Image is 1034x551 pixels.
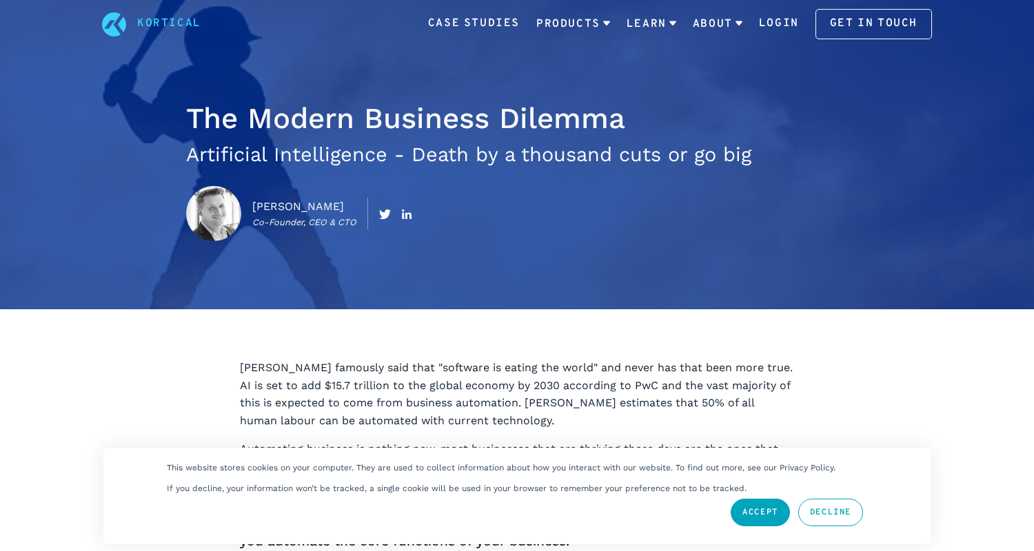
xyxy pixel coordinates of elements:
p: This website stores cookies on your computer. They are used to collect information about how you ... [167,463,835,472]
h1: The Modern Business Dilemma [186,96,848,140]
p: If you decline, your information won’t be tracked, a single cookie will be used in your browser t... [167,484,747,493]
a: Get in touch [815,9,932,39]
p: Co-Founder, CEO & CTO [252,216,356,229]
a: [PERSON_NAME] [252,200,344,213]
a: Accept [731,499,790,526]
h2: Artificial Intelligence - Death by a thousand cuts or go big [186,140,848,169]
img: Linkedin icon [402,209,412,219]
img: Twitter icon [379,209,391,220]
a: Case Studies [428,15,520,33]
p: [PERSON_NAME] famously said that "software is eating the world" and never has that been more true... [240,359,794,429]
a: Learn [627,6,676,42]
img: Andy Gray [186,186,241,241]
a: Products [536,6,610,42]
a: Login [759,15,799,33]
a: Kortical [137,15,201,33]
a: Decline [798,499,863,526]
a: About [693,6,742,42]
